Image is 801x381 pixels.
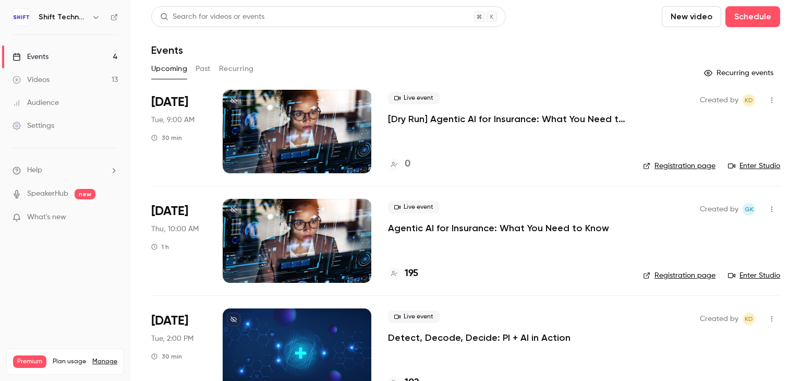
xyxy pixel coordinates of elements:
[388,92,440,104] span: Live event
[196,61,211,77] button: Past
[13,121,54,131] div: Settings
[219,61,254,77] button: Recurring
[75,189,95,199] span: new
[27,165,42,176] span: Help
[405,267,418,281] h4: 195
[151,61,187,77] button: Upcoming
[388,311,440,323] span: Live event
[151,334,193,344] span: Tue, 2:00 PM
[700,203,738,216] span: Created by
[643,270,715,281] a: Registration page
[92,358,117,366] a: Manage
[388,157,410,171] a: 0
[13,75,50,85] div: Videos
[13,52,48,62] div: Events
[151,313,188,329] span: [DATE]
[643,161,715,171] a: Registration page
[388,201,440,213] span: Live event
[743,94,755,106] span: Kristen DeLuca
[151,199,206,282] div: Sep 25 Thu, 10:00 AM (America/New York)
[699,65,780,81] button: Recurring events
[662,6,721,27] button: New video
[725,6,780,27] button: Schedule
[743,203,755,216] span: Gaud KROTOFF
[405,157,410,171] h4: 0
[151,90,206,173] div: Sep 23 Tue, 9:00 AM (America/New York)
[53,358,86,366] span: Plan usage
[743,313,755,325] span: Kristen DeLuca
[151,115,195,125] span: Tue, 9:00 AM
[728,270,780,281] a: Enter Studio
[388,267,418,281] a: 195
[27,212,66,223] span: What's new
[388,113,626,125] a: [Dry Run] Agentic AI for Insurance: What You Need to Know
[745,94,753,106] span: KD
[160,11,264,22] div: Search for videos or events
[388,331,571,344] a: Detect, Decode, Decide: PI + AI in Action
[700,94,738,106] span: Created by
[151,224,199,234] span: Thu, 10:00 AM
[13,165,118,176] li: help-dropdown-opener
[13,9,30,26] img: Shift Technology
[13,98,59,108] div: Audience
[13,355,46,368] span: Premium
[105,213,118,222] iframe: Noticeable Trigger
[151,243,169,251] div: 1 h
[151,94,188,111] span: [DATE]
[27,188,68,199] a: SpeakerHub
[151,134,182,142] div: 30 min
[151,203,188,220] span: [DATE]
[745,203,754,216] span: GK
[39,12,88,22] h6: Shift Technology
[745,313,753,325] span: KD
[728,161,780,171] a: Enter Studio
[700,313,738,325] span: Created by
[151,352,182,361] div: 30 min
[151,44,183,56] h1: Events
[388,222,609,234] a: Agentic AI for Insurance: What You Need to Know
